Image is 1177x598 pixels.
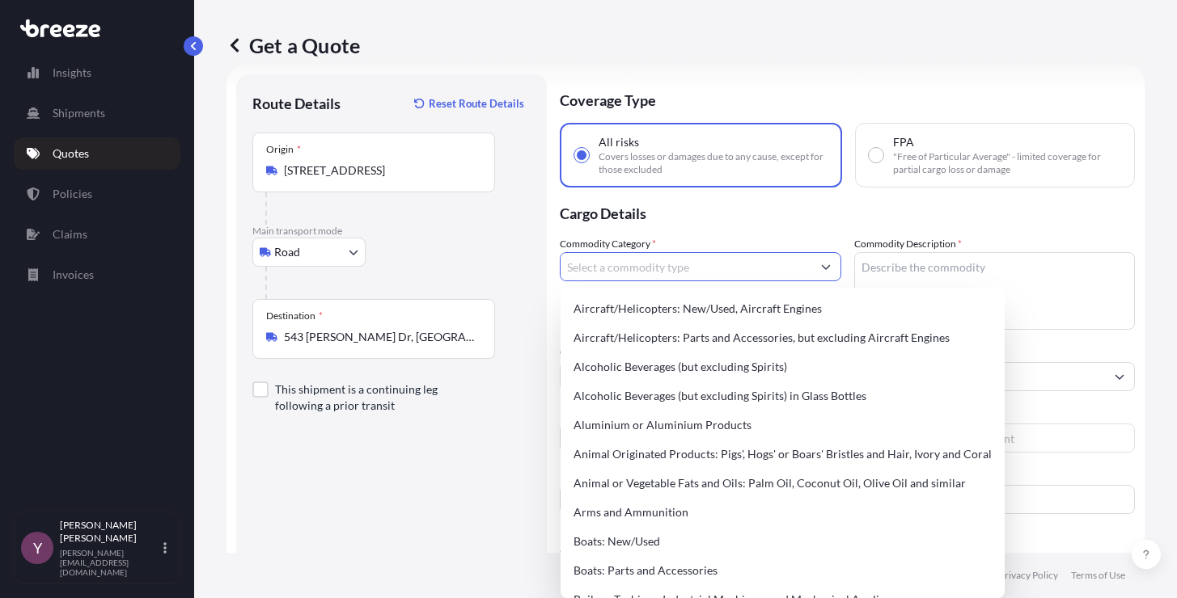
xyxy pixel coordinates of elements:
div: Alcoholic Beverages (but excluding Spirits) [567,352,998,381]
input: Select a commodity type [561,252,811,281]
div: Boats: Parts and Accessories [567,556,998,585]
p: Shipments [53,105,105,121]
span: All risks [599,134,639,150]
div: Origin [266,143,301,156]
span: Commodity Value [560,346,841,359]
div: Destination [266,310,323,322]
p: [PERSON_NAME][EMAIL_ADDRESS][DOMAIN_NAME] [60,548,160,577]
p: Main transport mode [252,225,531,238]
button: Show suggestions [811,252,840,281]
p: Policies [53,186,92,202]
label: Booking Reference [560,469,641,485]
div: Aircraft/Helicopters: New/Used, Aircraft Engines [567,294,998,323]
button: Select transport [252,238,366,267]
label: Commodity Category [560,236,656,252]
input: Your internal reference [560,485,841,514]
p: Get a Quote [227,32,360,58]
div: Arms and Ammunition [567,498,998,527]
span: Road [274,244,300,260]
p: Coverage Type [560,74,1135,123]
label: This shipment is a continuing leg following a prior transit [275,381,482,414]
input: Destination [284,329,475,345]
span: "Free of Particular Average" - limited coverage for partial cargo loss or damage [893,150,1122,176]
p: Privacy Policy [999,569,1058,582]
p: Invoices [53,267,94,283]
span: FPA [893,134,914,150]
span: Y [33,540,42,556]
p: Terms of Use [1071,569,1125,582]
p: [PERSON_NAME] [PERSON_NAME] [60,519,160,545]
div: Animal or Vegetable Fats and Oils: Palm Oil, Coconut Oil, Olive Oil and similar [567,469,998,498]
div: Aluminium or Aluminium Products [567,411,998,440]
div: Boats: New/Used [567,527,998,556]
p: Cargo Details [560,187,1135,236]
label: Commodity Description [854,236,962,252]
div: Aircraft/Helicopters: Parts and Accessories, but excluding Aircraft Engines [567,323,998,352]
div: Animal Originated Products: Pigs', Hogs' or Boars' Bristles and Hair, Ivory and Coral [567,440,998,469]
input: Origin [284,162,475,179]
p: Claims [53,226,87,242]
span: Load Type [560,407,608,423]
button: Show suggestions [1105,362,1134,391]
div: Alcoholic Beverages (but excluding Spirits) in Glass Bottles [567,381,998,411]
input: Enter amount [935,423,1136,453]
p: Reset Route Details [429,95,524,112]
p: Quotes [53,145,89,162]
p: Special Conditions [560,546,1135,559]
p: Route Details [252,94,341,113]
span: Covers losses or damages due to any cause, except for those excluded [599,150,828,176]
p: Insights [53,65,91,81]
